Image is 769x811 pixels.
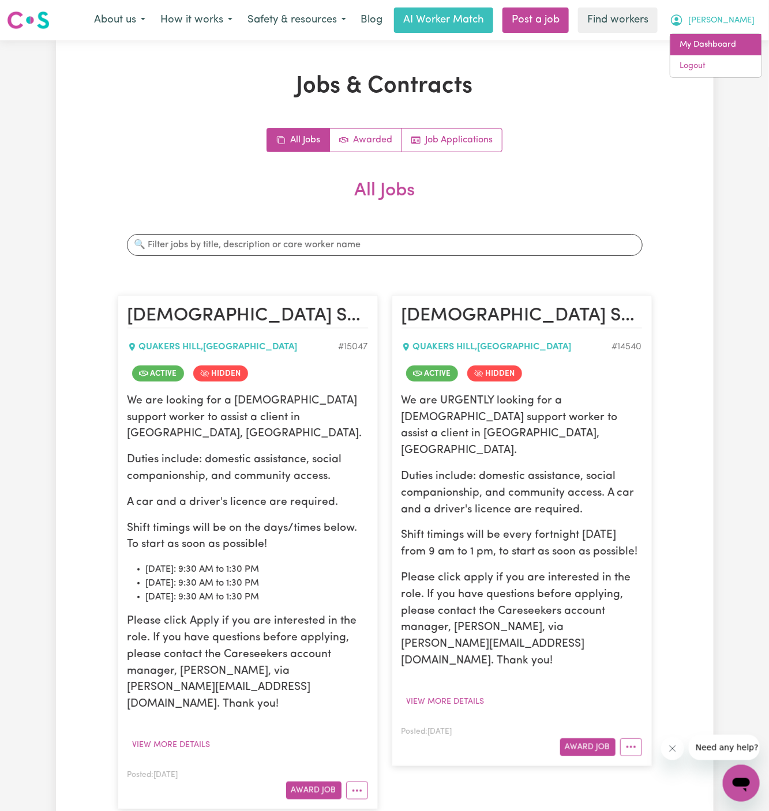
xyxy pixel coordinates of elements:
h2: Female Support Worker Needed In Quakers Hill, NSW [127,305,368,328]
a: Logout [670,55,762,77]
div: Job ID #15047 [339,340,368,354]
a: Find workers [578,7,658,33]
li: [DATE]: 9:30 AM to 1:30 PM [146,590,368,604]
div: QUAKERS HILL , [GEOGRAPHIC_DATA] [402,340,612,354]
span: Posted: [DATE] [402,728,452,735]
button: View more details [127,736,216,754]
p: Duties include: domestic assistance, social companionship, and community access. [127,452,368,485]
iframe: Message from company [689,735,760,760]
a: Job applications [402,129,502,152]
button: Safety & resources [240,8,354,32]
h2: Female Support Worker Needed Fortnight Saturday In Quakers Hill, NSW [402,305,642,328]
p: We are URGENTLY looking for a [DEMOGRAPHIC_DATA] support worker to assist a client in [GEOGRAPHIC... [402,393,642,459]
span: [PERSON_NAME] [688,14,755,27]
iframe: Button to launch messaging window [723,765,760,802]
span: Job is active [406,365,458,382]
p: Please click apply if you are interested in the role. If you have questions before applying, plea... [402,570,642,670]
p: Shift timings will be every fortnight [DATE] from 9 am to 1 pm, to start as soon as possible! [402,527,642,561]
a: AI Worker Match [394,7,493,33]
button: View more details [402,693,490,711]
h1: Jobs & Contracts [118,73,652,100]
p: Shift timings will be on the days/times below. To start as soon as possible! [127,520,368,554]
a: Careseekers logo [7,7,50,33]
div: Job ID #14540 [612,340,642,354]
li: [DATE]: 9:30 AM to 1:30 PM [146,576,368,590]
a: My Dashboard [670,34,762,56]
input: 🔍 Filter jobs by title, description or care worker name [127,234,643,256]
iframe: Close message [661,737,684,760]
button: More options [620,738,642,756]
a: All jobs [267,129,330,152]
li: [DATE]: 9:30 AM to 1:30 PM [146,563,368,576]
button: How it works [153,8,240,32]
button: My Account [662,8,762,32]
div: QUAKERS HILL , [GEOGRAPHIC_DATA] [127,340,339,354]
button: Award Job [286,782,342,799]
a: Blog [354,7,389,33]
p: Duties include: domestic assistance, social companionship, and community access. A car and a driv... [402,469,642,518]
button: Award Job [560,738,616,756]
a: Post a job [502,7,569,33]
span: Job is hidden [193,365,248,382]
h2: All Jobs [118,180,652,220]
p: We are looking for a [DEMOGRAPHIC_DATA] support worker to assist a client in [GEOGRAPHIC_DATA], [... [127,393,368,443]
span: Job is hidden [467,365,522,382]
span: Posted: [DATE] [127,771,178,779]
p: A car and a driver's licence are required. [127,495,368,511]
div: My Account [670,33,762,78]
span: Job is active [132,365,184,382]
p: Please click Apply if you are interested in the role. If you have questions before applying, plea... [127,613,368,713]
a: Active jobs [330,129,402,152]
button: About us [87,8,153,32]
button: More options [346,782,368,799]
img: Careseekers logo [7,10,50,31]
